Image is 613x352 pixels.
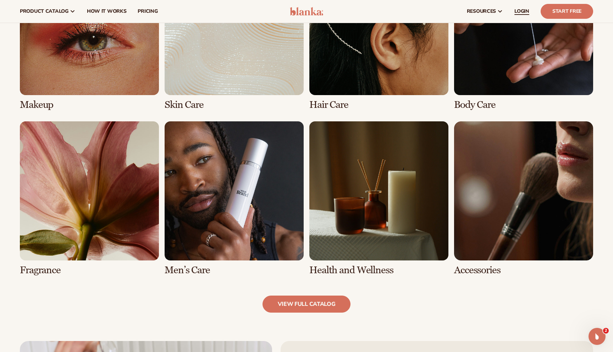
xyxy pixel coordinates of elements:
div: 7 / 8 [309,121,448,276]
span: LOGIN [514,9,529,14]
img: logo [290,7,324,16]
span: How It Works [87,9,127,14]
span: product catalog [20,9,68,14]
iframe: Intercom live chat [589,328,606,345]
span: pricing [138,9,158,14]
span: 2 [603,328,609,334]
a: view full catalog [263,296,351,313]
span: resources [467,9,496,14]
h3: Hair Care [309,99,448,110]
h3: Makeup [20,99,159,110]
a: Start Free [541,4,593,19]
div: 6 / 8 [165,121,304,276]
div: 8 / 8 [454,121,593,276]
div: 5 / 8 [20,121,159,276]
h3: Skin Care [165,99,304,110]
h3: Body Care [454,99,593,110]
